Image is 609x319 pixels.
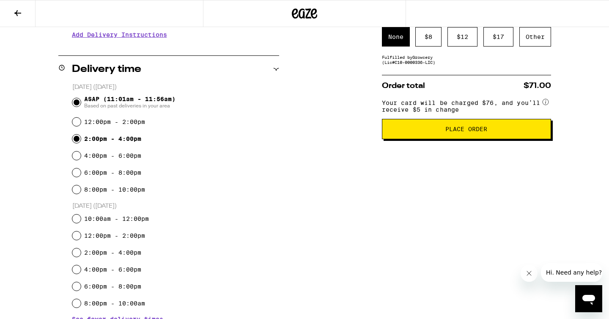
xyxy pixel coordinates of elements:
label: 2:00pm - 4:00pm [84,135,141,142]
span: Your card will be charged $76, and you’ll receive $5 in change [382,96,541,113]
span: Order total [382,82,425,90]
label: 2:00pm - 4:00pm [84,249,141,256]
p: [DATE] ([DATE]) [72,83,279,91]
label: 6:00pm - 8:00pm [84,283,141,290]
div: $ 12 [447,27,477,47]
span: Place Order [445,126,487,132]
div: Fulfilled by Growcery (Lic# C10-0000336-LIC ) [382,55,551,65]
button: Place Order [382,119,551,139]
span: Based on past deliveries in your area [84,102,176,109]
div: $ 17 [483,27,513,47]
h3: Add Delivery Instructions [72,25,279,44]
label: 12:00pm - 2:00pm [84,232,145,239]
iframe: Close message [521,265,538,282]
iframe: Button to launch messaging window [575,285,602,312]
label: 4:00pm - 6:00pm [84,266,141,273]
label: 10:00am - 12:00pm [84,215,149,222]
div: None [382,27,410,47]
label: 4:00pm - 6:00pm [84,152,141,159]
div: $ 8 [415,27,442,47]
span: $71.00 [524,82,551,90]
label: 12:00pm - 2:00pm [84,118,145,125]
p: We'll contact you at [PHONE_NUMBER] when we arrive [72,44,279,51]
label: 6:00pm - 8:00pm [84,169,141,176]
iframe: Message from company [541,263,602,282]
span: ASAP (11:01am - 11:56am) [84,96,176,109]
label: 8:00pm - 10:00am [84,300,145,307]
div: Other [519,27,551,47]
p: [DATE] ([DATE]) [72,202,279,210]
h2: Delivery time [72,64,141,74]
label: 8:00pm - 10:00pm [84,186,145,193]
